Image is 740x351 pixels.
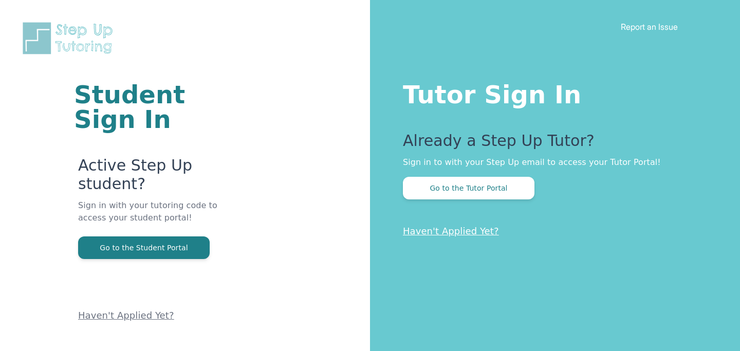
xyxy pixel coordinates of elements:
button: Go to the Student Portal [78,236,210,259]
a: Go to the Student Portal [78,243,210,252]
h1: Student Sign In [74,82,247,132]
h1: Tutor Sign In [403,78,699,107]
a: Haven't Applied Yet? [78,310,174,321]
p: Active Step Up student? [78,156,247,199]
p: Sign in to with your Step Up email to access your Tutor Portal! [403,156,699,169]
a: Report an Issue [621,22,678,32]
button: Go to the Tutor Portal [403,177,534,199]
p: Sign in with your tutoring code to access your student portal! [78,199,247,236]
p: Already a Step Up Tutor? [403,132,699,156]
a: Haven't Applied Yet? [403,226,499,236]
a: Go to the Tutor Portal [403,183,534,193]
img: Step Up Tutoring horizontal logo [21,21,119,56]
